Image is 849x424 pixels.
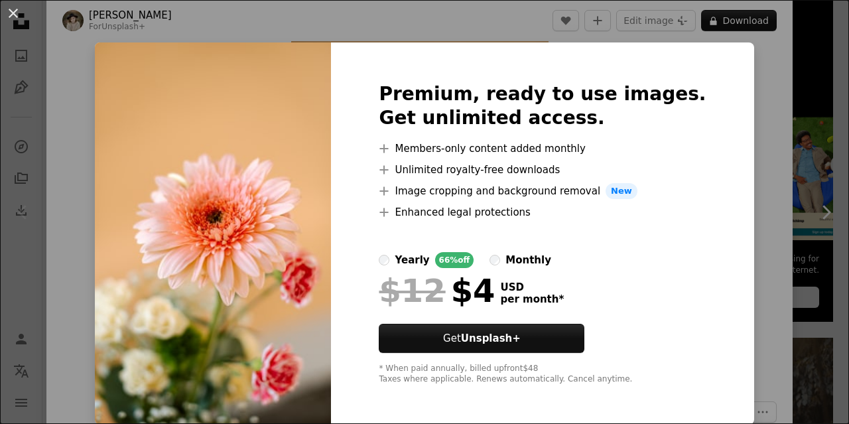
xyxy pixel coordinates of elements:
[379,162,706,178] li: Unlimited royalty-free downloads
[379,183,706,199] li: Image cropping and background removal
[379,141,706,157] li: Members-only content added monthly
[379,82,706,130] h2: Premium, ready to use images. Get unlimited access.
[395,252,429,268] div: yearly
[435,252,474,268] div: 66% off
[379,364,706,385] div: * When paid annually, billed upfront $48 Taxes where applicable. Renews automatically. Cancel any...
[461,332,521,344] strong: Unsplash+
[379,255,389,265] input: yearly66%off
[379,324,584,353] button: GetUnsplash+
[379,273,445,308] span: $12
[379,204,706,220] li: Enhanced legal protections
[606,183,637,199] span: New
[379,273,495,308] div: $4
[500,281,564,293] span: USD
[500,293,564,305] span: per month *
[490,255,500,265] input: monthly
[505,252,551,268] div: monthly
